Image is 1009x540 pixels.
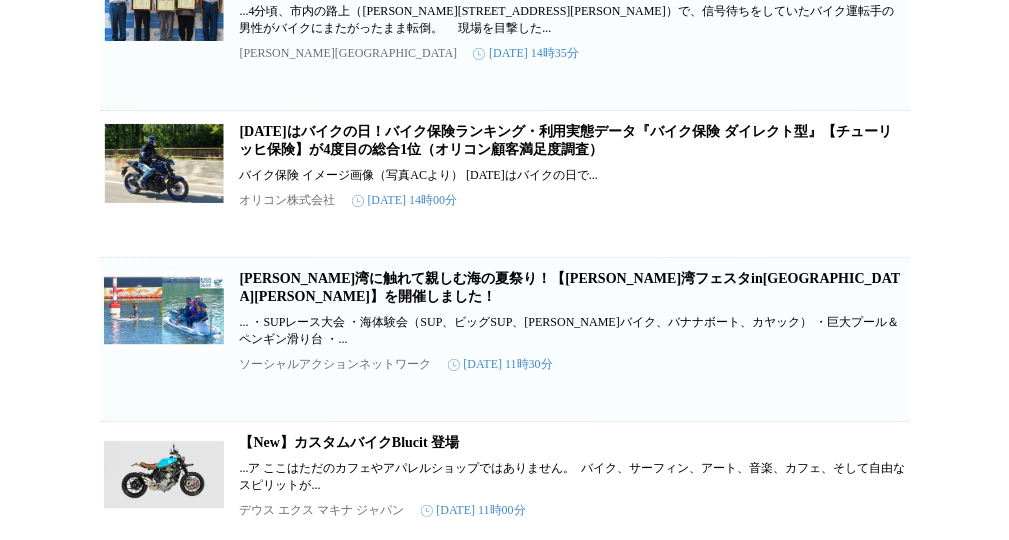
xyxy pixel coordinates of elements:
[240,314,906,348] p: ... ・SUPレース大会 ・海体験会（SUP、ビッグSUP、[PERSON_NAME]バイク、バナナボート、カヤック） ・巨大プール＆ペンギン滑り台 ・...
[240,435,460,450] a: 【New】カスタムバイクBlucit 登場
[240,460,906,494] p: ...ア ここはただのカフェやアパレルショップではありません。 バイク、サーフィン、アート、音楽、カフェ、そして自由なスピリットが...
[240,192,336,209] p: オリコン株式会社
[473,45,579,62] time: [DATE] 14時35分
[104,434,224,514] img: 【New】カスタムバイクBlucit 登場
[240,46,458,61] p: [PERSON_NAME][GEOGRAPHIC_DATA]
[240,167,906,184] p: バイク保険 イメージ画像（写真ACより） [DATE]はバイクの日で...
[104,270,224,350] img: 大村湾に触れて親しむ海の夏祭り！【大村湾フェスタinボートレース大村】を開催しました！
[104,123,224,203] img: 8月19日はバイクの日！バイク保険ランキング・利用実態データ『バイク保険 ダイレクト型』【チューリッヒ保険】が4度目の総合1位（オリコン顧客満足度調査）
[352,192,458,209] time: [DATE] 14時00分
[240,124,893,157] a: [DATE]はバイクの日！バイク保険ランキング・利用実態データ『バイク保険 ダイレクト型』【チューリッヒ保険】が4度目の総合1位（オリコン顧客満足度調査）
[240,3,906,37] p: ...4分頃、市内の路上（[PERSON_NAME][STREET_ADDRESS][PERSON_NAME]）で、信号待ちをしていたバイク運転手の男性がバイクにまたがったまま転倒。 現場を目撃...
[421,502,526,519] time: [DATE] 11時00分
[240,502,405,519] p: デウス エクス マキナ ジャパン
[240,271,901,304] a: [PERSON_NAME]湾に触れて親しむ海の夏祭り！【[PERSON_NAME]湾フェスタin[GEOGRAPHIC_DATA][PERSON_NAME]】を開催しました！
[448,356,553,373] time: [DATE] 11時30分
[240,356,432,373] p: ソーシャルアクションネットワーク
